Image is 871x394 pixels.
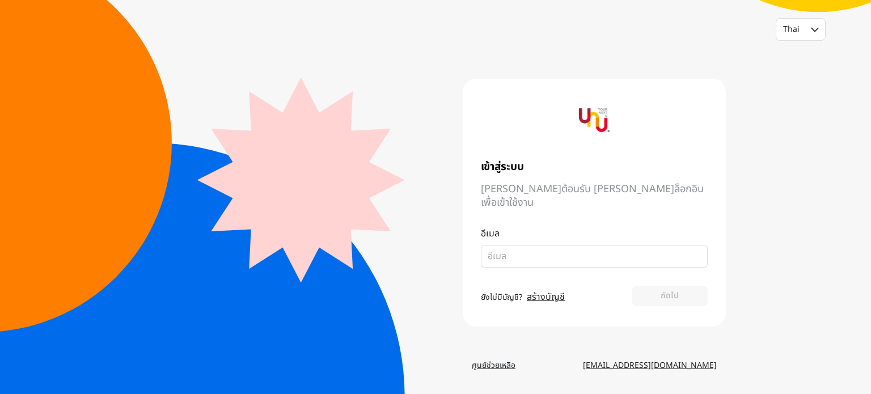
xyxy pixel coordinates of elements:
[574,355,726,376] a: [EMAIL_ADDRESS][DOMAIN_NAME]
[481,183,708,210] span: [PERSON_NAME]ต้อนรับ [PERSON_NAME]ล็อกอินเพื่อเข้าใช้งาน
[481,160,708,173] span: เข้าสู่ระบบ
[488,249,692,263] input: อีเมล
[632,286,708,306] button: ถัดไป
[527,290,565,304] a: สร้างบัญชี
[579,105,610,135] img: yournextu-logo-vertical-compact-v2.png
[481,291,522,303] span: ยังไม่มีบัญชี?
[783,24,804,35] div: Thai
[463,355,525,376] a: ศูนย์ช่วยเหลือ
[481,227,708,240] p: อีเมล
